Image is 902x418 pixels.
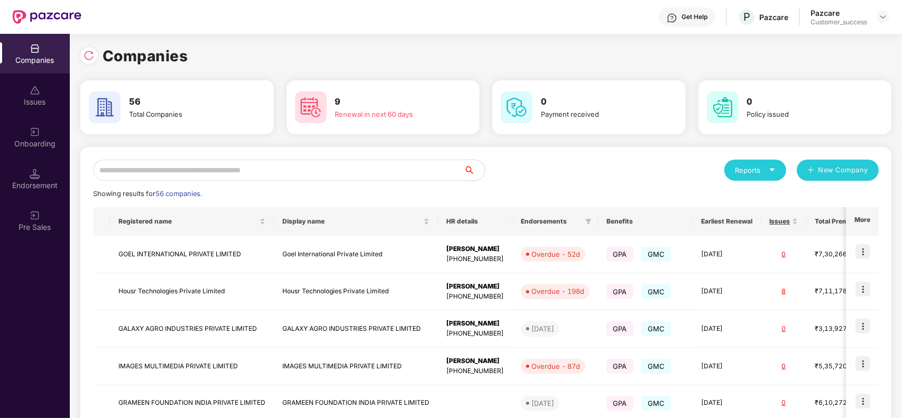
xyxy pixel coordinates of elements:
[682,13,707,21] div: Get Help
[641,247,671,262] span: GMC
[606,284,633,299] span: GPA
[446,244,504,254] div: [PERSON_NAME]
[855,282,870,296] img: icon
[606,359,633,374] span: GPA
[585,218,592,225] span: filter
[641,359,671,374] span: GMC
[30,210,40,221] img: svg+xml;base64,PHN2ZyB3aWR0aD0iMjAiIGhlaWdodD0iMjAiIHZpZXdCb3g9IjAgMCAyMCAyMCIgZmlsbD0ibm9uZSIgeG...
[335,109,450,119] div: Renewal in next 60 days
[531,323,554,334] div: [DATE]
[110,273,274,311] td: Housr Technologies Private Limited
[30,169,40,179] img: svg+xml;base64,PHN2ZyB3aWR0aD0iMTQuNSIgaGVpZ2h0PSIxNC41IiB2aWV3Qm94PSIwIDAgMTYgMTYiIGZpbGw9Im5vbm...
[446,356,504,366] div: [PERSON_NAME]
[855,394,870,408] img: icon
[818,165,869,175] span: New Company
[110,236,274,273] td: GOEL INTERNATIONAL PRIVATE LIMITED
[531,398,554,408] div: [DATE]
[806,207,876,236] th: Total Premium
[295,91,327,123] img: svg+xml;base64,PHN2ZyB4bWxucz0iaHR0cDovL3d3dy53My5vcmcvMjAwMC9zdmciIHdpZHRoPSI2MCIgaGVpZ2h0PSI2MC...
[274,207,438,236] th: Display name
[446,319,504,329] div: [PERSON_NAME]
[541,95,656,109] h3: 0
[606,247,633,262] span: GPA
[855,356,870,371] img: icon
[129,109,244,119] div: Total Companies
[93,190,202,198] span: Showing results for
[438,207,512,236] th: HR details
[463,160,485,181] button: search
[274,348,438,385] td: IMAGES MULTIMEDIA PRIVATE LIMITED
[747,109,862,119] div: Policy issued
[815,324,868,334] div: ₹3,13,927.2
[84,50,94,61] img: svg+xml;base64,PHN2ZyBpZD0iUmVsb2FkLTMyeDMyIiB4bWxucz0iaHR0cDovL3d3dy53My5vcmcvMjAwMC9zdmciIHdpZH...
[118,217,257,226] span: Registered name
[735,165,776,175] div: Reports
[693,348,761,385] td: [DATE]
[583,215,594,228] span: filter
[110,310,274,348] td: GALAXY AGRO INDUSTRIES PRIVATE LIMITED
[531,249,580,259] div: Overdue - 52d
[606,396,633,411] span: GPA
[855,244,870,259] img: icon
[815,217,860,226] span: Total Premium
[769,166,776,173] span: caret-down
[274,236,438,273] td: Goel International Private Limited
[129,95,244,109] h3: 56
[667,13,677,23] img: svg+xml;base64,PHN2ZyBpZD0iSGVscC0zMngzMiIgeG1sbnM9Imh0dHA6Ly93d3cudzMub3JnLzIwMDAvc3ZnIiB3aWR0aD...
[641,321,671,336] span: GMC
[815,249,868,259] div: ₹7,30,266.6
[797,160,879,181] button: plusNew Company
[855,319,870,333] img: icon
[811,8,867,18] div: Pazcare
[13,10,81,24] img: New Pazcare Logo
[598,207,693,236] th: Benefits
[521,217,581,226] span: Endorsements
[811,18,867,26] div: Customer_success
[693,273,761,311] td: [DATE]
[815,361,868,371] div: ₹5,35,720
[531,286,584,296] div: Overdue - 198d
[693,207,761,236] th: Earliest Renewal
[641,284,671,299] span: GMC
[274,273,438,311] td: Housr Technologies Private Limited
[274,310,438,348] td: GALAXY AGRO INDUSTRIES PRIVATE LIMITED
[707,91,739,123] img: svg+xml;base64,PHN2ZyB4bWxucz0iaHR0cDovL3d3dy53My5vcmcvMjAwMC9zdmciIHdpZHRoPSI2MCIgaGVpZ2h0PSI2MC...
[541,109,656,119] div: Payment received
[693,236,761,273] td: [DATE]
[446,366,504,376] div: [PHONE_NUMBER]
[335,95,450,109] h3: 9
[879,13,887,21] img: svg+xml;base64,PHN2ZyBpZD0iRHJvcGRvd24tMzJ4MzIiIHhtbG5zPSJodHRwOi8vd3d3LnczLm9yZy8yMDAwL3N2ZyIgd2...
[446,254,504,264] div: [PHONE_NUMBER]
[769,286,798,296] div: 8
[501,91,532,123] img: svg+xml;base64,PHN2ZyB4bWxucz0iaHR0cDovL3d3dy53My5vcmcvMjAwMC9zdmciIHdpZHRoPSI2MCIgaGVpZ2h0PSI2MC...
[759,12,788,22] div: Pazcare
[846,207,879,236] th: More
[282,217,421,226] span: Display name
[815,398,868,408] div: ₹6,10,272.4
[769,249,798,259] div: 0
[769,398,798,408] div: 0
[110,348,274,385] td: IMAGES MULTIMEDIA PRIVATE LIMITED
[769,324,798,334] div: 0
[743,11,750,23] span: P
[463,166,485,174] span: search
[769,217,790,226] span: Issues
[761,207,806,236] th: Issues
[446,282,504,292] div: [PERSON_NAME]
[531,361,580,371] div: Overdue - 87d
[30,85,40,96] img: svg+xml;base64,PHN2ZyBpZD0iSXNzdWVzX2Rpc2FibGVkIiB4bWxucz0iaHR0cDovL3d3dy53My5vcmcvMjAwMC9zdmciIH...
[693,310,761,348] td: [DATE]
[747,95,862,109] h3: 0
[769,361,798,371] div: 0
[446,292,504,302] div: [PHONE_NUMBER]
[641,396,671,411] span: GMC
[30,43,40,54] img: svg+xml;base64,PHN2ZyBpZD0iQ29tcGFuaWVzIiB4bWxucz0iaHR0cDovL3d3dy53My5vcmcvMjAwMC9zdmciIHdpZHRoPS...
[815,286,868,296] div: ₹7,11,178.92
[110,207,274,236] th: Registered name
[606,321,633,336] span: GPA
[103,44,188,68] h1: Companies
[446,329,504,339] div: [PHONE_NUMBER]
[155,190,202,198] span: 56 companies.
[30,127,40,137] img: svg+xml;base64,PHN2ZyB3aWR0aD0iMjAiIGhlaWdodD0iMjAiIHZpZXdCb3g9IjAgMCAyMCAyMCIgZmlsbD0ibm9uZSIgeG...
[807,166,814,175] span: plus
